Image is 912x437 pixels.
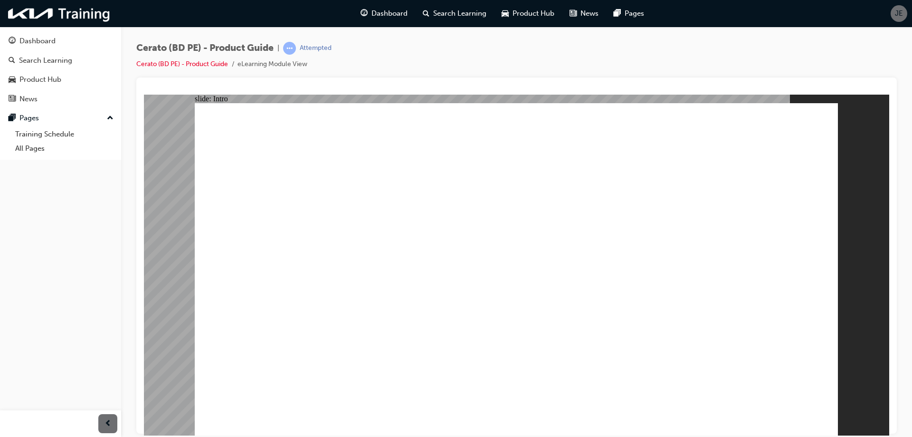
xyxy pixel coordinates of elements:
[11,141,117,156] a: All Pages
[107,112,114,125] span: up-icon
[19,94,38,105] div: News
[353,4,415,23] a: guage-iconDashboard
[9,57,15,65] span: search-icon
[570,8,577,19] span: news-icon
[895,8,903,19] span: JE
[371,8,408,19] span: Dashboard
[4,71,117,88] a: Product Hub
[300,44,332,53] div: Attempted
[513,8,554,19] span: Product Hub
[19,74,61,85] div: Product Hub
[19,36,56,47] div: Dashboard
[237,59,307,70] li: eLearning Module View
[277,43,279,54] span: |
[4,32,117,50] a: Dashboard
[562,4,606,23] a: news-iconNews
[423,8,429,19] span: search-icon
[5,4,114,23] img: kia-training
[494,4,562,23] a: car-iconProduct Hub
[4,109,117,127] button: Pages
[614,8,621,19] span: pages-icon
[9,76,16,84] span: car-icon
[433,8,486,19] span: Search Learning
[9,114,16,123] span: pages-icon
[361,8,368,19] span: guage-icon
[9,37,16,46] span: guage-icon
[4,90,117,108] a: News
[136,43,274,54] span: Cerato (BD PE) - Product Guide
[415,4,494,23] a: search-iconSearch Learning
[9,95,16,104] span: news-icon
[104,418,112,430] span: prev-icon
[4,30,117,109] button: DashboardSearch LearningProduct HubNews
[502,8,509,19] span: car-icon
[19,55,72,66] div: Search Learning
[4,52,117,69] a: Search Learning
[606,4,652,23] a: pages-iconPages
[580,8,598,19] span: News
[283,42,296,55] span: learningRecordVerb_ATTEMPT-icon
[891,5,907,22] button: JE
[19,113,39,124] div: Pages
[625,8,644,19] span: Pages
[11,127,117,142] a: Training Schedule
[136,60,228,68] a: Cerato (BD PE) - Product Guide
